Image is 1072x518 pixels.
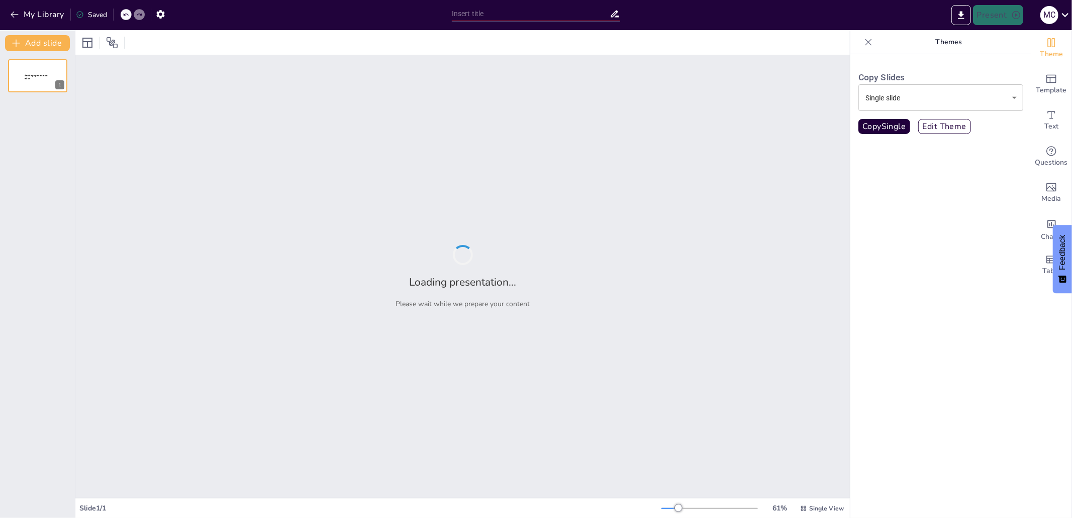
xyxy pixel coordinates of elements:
div: Add images, graphics, shapes or video [1031,175,1071,211]
div: Add ready made slides [1031,66,1071,102]
button: Edit Theme [918,119,971,134]
h6: Copy Slides [858,70,1023,84]
span: Position [106,37,118,49]
div: Saved [76,10,107,20]
span: Media [1042,193,1061,204]
p: Themes [876,30,1021,54]
span: Questions [1035,157,1068,168]
span: Charts [1041,231,1062,242]
button: CopySingle [858,119,910,134]
span: Text [1044,121,1058,132]
div: Slide 1 / 1 [79,503,661,513]
span: Single View [809,504,844,512]
button: Feedback - Show survey [1053,225,1072,293]
div: Layout [79,35,95,51]
button: Present [973,5,1023,25]
button: My Library [8,7,68,23]
button: Add slide [5,35,70,51]
div: Add text boxes [1031,102,1071,139]
div: Add a table [1031,247,1071,283]
h2: Loading presentation... [409,275,516,289]
span: Table [1042,266,1060,277]
div: Get real-time input from your audience [1031,139,1071,175]
div: Change the overall theme [1031,30,1071,66]
div: 61 % [768,503,792,513]
button: Export to PowerPoint [951,5,971,25]
div: 1 [8,59,67,92]
button: M C [1040,5,1058,25]
span: Sendsteps presentation editor [25,74,48,80]
p: Please wait while we prepare your content [396,299,530,309]
div: 1 [55,80,64,89]
input: Insert title [452,7,610,21]
span: Feedback [1058,235,1067,270]
span: Template [1036,85,1067,96]
div: M C [1040,6,1058,24]
span: Theme [1040,49,1063,60]
div: Add charts and graphs [1031,211,1071,247]
div: Single slide [858,84,1023,111]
